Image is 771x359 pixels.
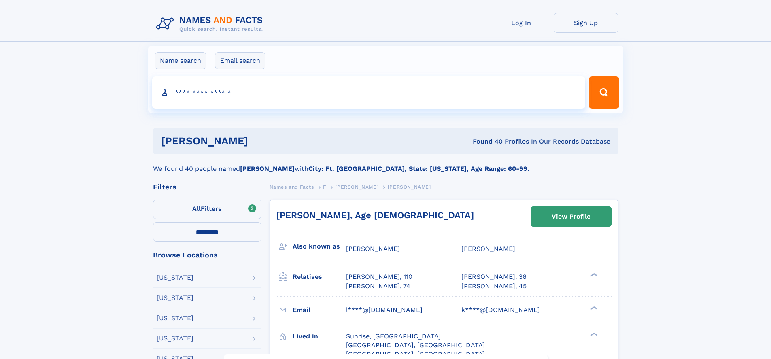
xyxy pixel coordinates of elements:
a: [PERSON_NAME], Age [DEMOGRAPHIC_DATA] [276,210,474,220]
span: [GEOGRAPHIC_DATA], [GEOGRAPHIC_DATA] [346,341,485,349]
span: [PERSON_NAME] [346,245,400,253]
a: [PERSON_NAME], 36 [461,272,527,281]
div: [US_STATE] [157,315,193,321]
a: View Profile [531,207,611,226]
a: F [323,182,326,192]
b: City: Ft. [GEOGRAPHIC_DATA], State: [US_STATE], Age Range: 60-99 [308,165,527,172]
div: [US_STATE] [157,295,193,301]
a: Names and Facts [270,182,314,192]
label: Filters [153,200,261,219]
a: [PERSON_NAME], 110 [346,272,412,281]
div: Browse Locations [153,251,261,259]
span: F [323,184,326,190]
img: Logo Names and Facts [153,13,270,35]
span: [PERSON_NAME] [335,184,378,190]
span: [PERSON_NAME] [461,245,515,253]
h3: Relatives [293,270,346,284]
button: Search Button [589,76,619,109]
div: We found 40 people named with . [153,154,618,174]
div: View Profile [552,207,590,226]
div: Found 40 Profiles In Our Records Database [360,137,610,146]
span: [PERSON_NAME] [388,184,431,190]
h3: Email [293,303,346,317]
h3: Lived in [293,329,346,343]
label: Name search [155,52,206,69]
a: Sign Up [554,13,618,33]
a: [PERSON_NAME] [335,182,378,192]
div: [US_STATE] [157,335,193,342]
div: Filters [153,183,261,191]
span: [GEOGRAPHIC_DATA], [GEOGRAPHIC_DATA] [346,350,485,358]
a: [PERSON_NAME], 45 [461,282,527,291]
label: Email search [215,52,265,69]
a: Log In [489,13,554,33]
div: [US_STATE] [157,274,193,281]
h1: [PERSON_NAME] [161,136,361,146]
div: ❯ [588,331,598,337]
h3: Also known as [293,240,346,253]
div: ❯ [588,272,598,278]
input: search input [152,76,586,109]
b: [PERSON_NAME] [240,165,295,172]
div: ❯ [588,305,598,310]
a: [PERSON_NAME], 74 [346,282,410,291]
span: All [192,205,201,212]
span: Sunrise, [GEOGRAPHIC_DATA] [346,332,441,340]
